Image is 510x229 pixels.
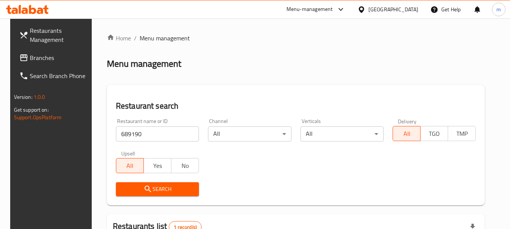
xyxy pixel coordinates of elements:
[116,158,144,173] button: All
[107,34,485,43] nav: breadcrumb
[140,34,190,43] span: Menu management
[107,58,181,70] h2: Menu management
[171,158,199,173] button: No
[13,22,96,49] a: Restaurants Management
[420,126,448,141] button: TGO
[300,126,384,141] div: All
[14,105,49,115] span: Get support on:
[119,160,141,171] span: All
[116,182,199,196] button: Search
[424,128,445,139] span: TGO
[368,5,418,14] div: [GEOGRAPHIC_DATA]
[174,160,196,171] span: No
[496,5,501,14] span: m
[14,112,62,122] a: Support.OpsPlatform
[34,92,45,102] span: 1.0.0
[30,26,89,44] span: Restaurants Management
[398,118,417,124] label: Delivery
[147,160,168,171] span: Yes
[14,92,32,102] span: Version:
[13,49,96,67] a: Branches
[116,100,476,112] h2: Restaurant search
[116,126,199,141] input: Search for restaurant name or ID..
[208,126,291,141] div: All
[121,151,135,156] label: Upsell
[13,67,96,85] a: Search Branch Phone
[393,126,421,141] button: All
[122,184,193,194] span: Search
[396,128,418,139] span: All
[451,128,473,139] span: TMP
[30,71,89,80] span: Search Branch Phone
[30,53,89,62] span: Branches
[107,34,131,43] a: Home
[143,158,171,173] button: Yes
[287,5,333,14] div: Menu-management
[448,126,476,141] button: TMP
[134,34,137,43] li: /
